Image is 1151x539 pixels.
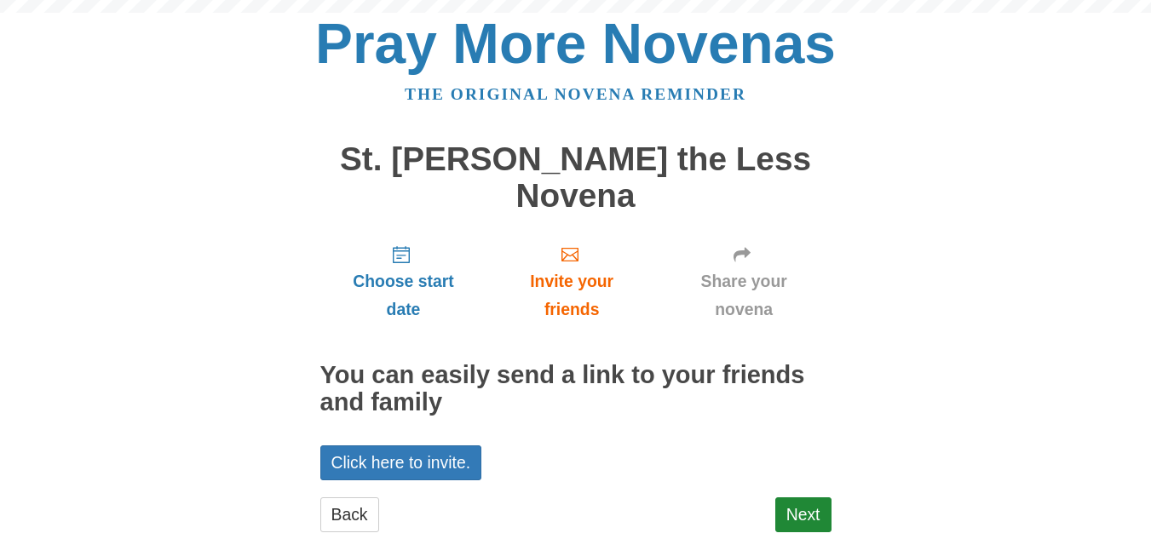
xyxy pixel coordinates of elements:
[657,231,832,332] a: Share your novena
[320,445,482,480] a: Click here to invite.
[320,362,832,416] h2: You can easily send a link to your friends and family
[320,497,379,532] a: Back
[405,85,746,103] a: The original novena reminder
[337,267,470,324] span: Choose start date
[315,12,836,75] a: Pray More Novenas
[674,267,814,324] span: Share your novena
[486,231,656,332] a: Invite your friends
[320,141,832,214] h1: St. [PERSON_NAME] the Less Novena
[504,267,639,324] span: Invite your friends
[775,497,832,532] a: Next
[320,231,487,332] a: Choose start date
